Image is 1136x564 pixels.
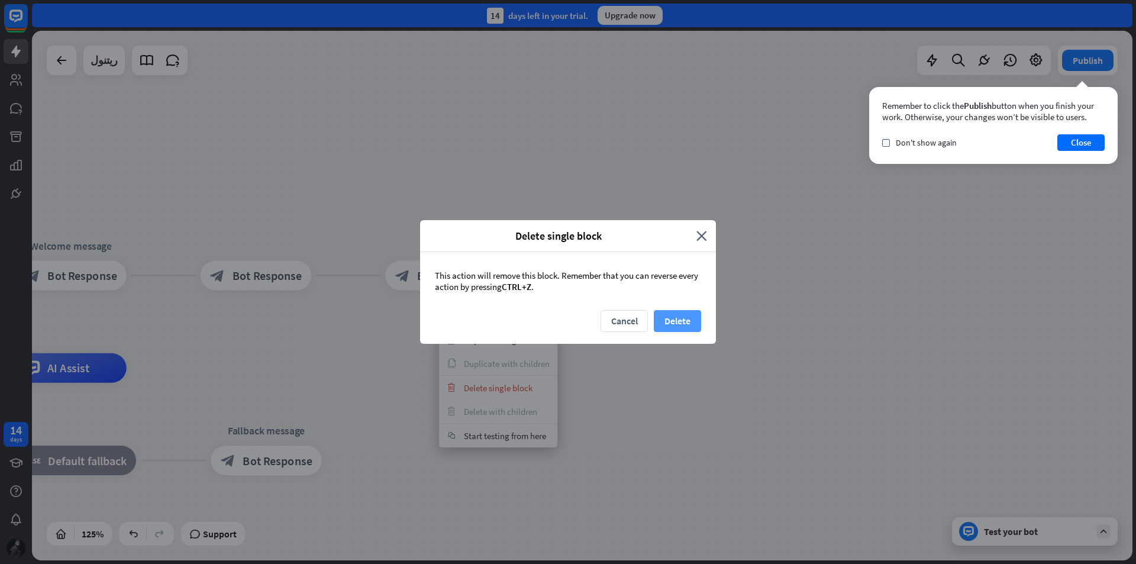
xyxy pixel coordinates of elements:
[696,229,707,243] i: close
[1057,134,1105,151] button: Close
[420,252,716,310] div: This action will remove this block. Remember that you can reverse every action by pressing .
[601,310,648,332] button: Cancel
[964,100,992,111] span: Publish
[896,137,957,148] span: Don't show again
[654,310,701,332] button: Delete
[429,229,688,243] span: Delete single block
[882,100,1105,123] div: Remember to click the button when you finish your work. Otherwise, your changes won’t be visible ...
[502,281,531,292] span: CTRL+Z
[9,5,45,40] button: Open LiveChat chat widget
